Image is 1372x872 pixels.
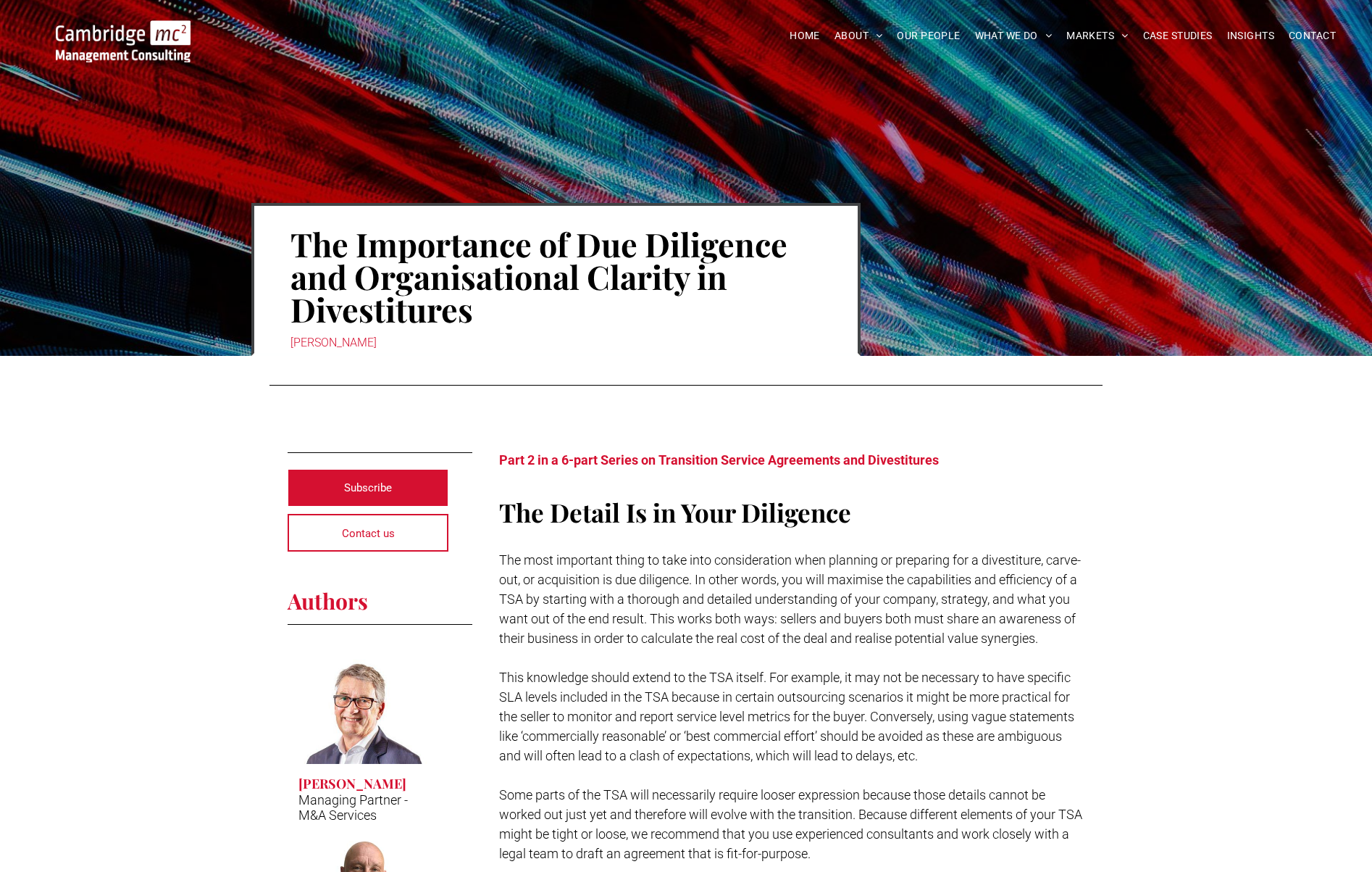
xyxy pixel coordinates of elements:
[288,641,432,764] a: The Importance of Due Diligence and Organisational Clarity in Divestitures
[499,787,1082,861] span: ome parts of the TSA will necessarily require looser expression because those details cannot be w...
[344,470,392,506] span: Subscribe
[1281,25,1343,47] a: CONTACT
[298,792,421,823] p: Managing Partner - M&A Services
[288,514,448,552] a: Contact us
[890,25,967,47] a: OUR PEOPLE
[290,333,821,353] div: [PERSON_NAME]
[968,25,1060,47] a: WHAT WE DO
[1059,25,1135,47] a: MARKETS
[288,469,448,507] a: Subscribe
[298,775,406,792] h3: [PERSON_NAME]
[1136,25,1220,47] a: CASE STUDIES
[499,787,507,802] span: S
[1220,25,1281,47] a: INSIGHTS
[56,22,191,38] a: Your Business Transformed | Cambridge Management Consulting
[290,226,821,327] h1: The Importance of Due Diligence and Organisational Clarity in Divestitures
[56,20,191,62] img: Go to Homepage
[782,25,827,47] a: HOME
[499,552,1081,646] span: The most important thing to take into consideration when planning or preparing for a divestiture,...
[827,25,890,47] a: ABOUT
[499,670,1074,763] span: This knowledge should extend to the TSA itself. For example, it may not be necessary to have spec...
[499,495,851,529] span: The Detail Is in Your Diligence
[342,515,395,552] span: Contact us
[499,452,939,468] span: Part 2 in a 6-part Series on Transition Service Agreements and Divestitures
[288,586,368,615] span: Authors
